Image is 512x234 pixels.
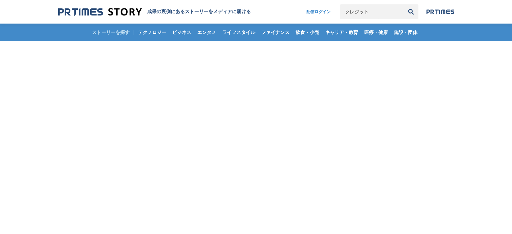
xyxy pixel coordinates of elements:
[147,9,251,15] h1: 成果の裏側にあるストーリーをメディアに届ける
[195,29,219,35] span: エンタメ
[300,4,337,19] a: 配信ログイン
[170,24,194,41] a: ビジネス
[426,9,454,14] img: prtimes
[219,29,258,35] span: ライフスタイル
[195,24,219,41] a: エンタメ
[219,24,258,41] a: ライフスタイル
[58,7,142,16] img: 成果の裏側にあるストーリーをメディアに届ける
[322,24,361,41] a: キャリア・教育
[293,24,322,41] a: 飲食・小売
[391,29,420,35] span: 施設・団体
[58,7,251,16] a: 成果の裏側にあるストーリーをメディアに届ける 成果の裏側にあるストーリーをメディアに届ける
[404,4,418,19] button: 検索
[135,29,169,35] span: テクノロジー
[135,24,169,41] a: テクノロジー
[322,29,361,35] span: キャリア・教育
[170,29,194,35] span: ビジネス
[293,29,322,35] span: 飲食・小売
[340,4,404,19] input: キーワードで検索
[259,29,292,35] span: ファイナンス
[362,24,390,41] a: 医療・健康
[362,29,390,35] span: 医療・健康
[259,24,292,41] a: ファイナンス
[391,24,420,41] a: 施設・団体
